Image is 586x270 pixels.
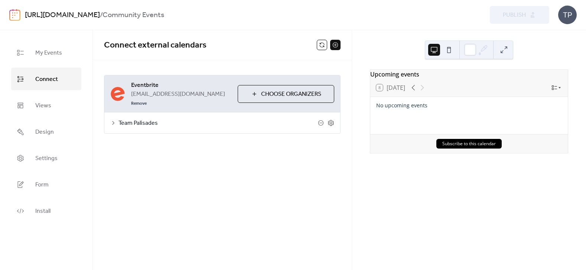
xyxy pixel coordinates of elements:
span: Team Palisades [118,119,318,128]
span: Remove [131,101,147,107]
a: Install [11,199,81,222]
a: [URL][DOMAIN_NAME] [25,8,100,22]
span: [EMAIL_ADDRESS][DOMAIN_NAME] [131,90,225,99]
div: No upcoming events [376,101,562,109]
a: Design [11,120,81,143]
a: Form [11,173,81,196]
span: Eventbrite [131,81,232,90]
a: Connect [11,68,81,90]
img: logo [9,9,20,21]
span: Design [35,126,54,138]
a: Views [11,94,81,117]
span: Install [35,205,51,217]
span: Form [35,179,49,191]
b: / [100,8,102,22]
span: Connect [35,74,58,85]
a: Settings [11,147,81,169]
span: Views [35,100,51,111]
b: Community Events [102,8,164,22]
span: Connect external calendars [104,37,206,53]
span: Choose Organizers [261,90,321,99]
span: Settings [35,153,58,164]
a: My Events [11,41,81,64]
div: Upcoming events [370,70,568,79]
button: Subscribe to this calendar [436,139,502,149]
div: TP [558,6,577,24]
img: eventbrite [110,87,125,101]
button: Choose Organizers [238,85,334,103]
span: My Events [35,47,62,59]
